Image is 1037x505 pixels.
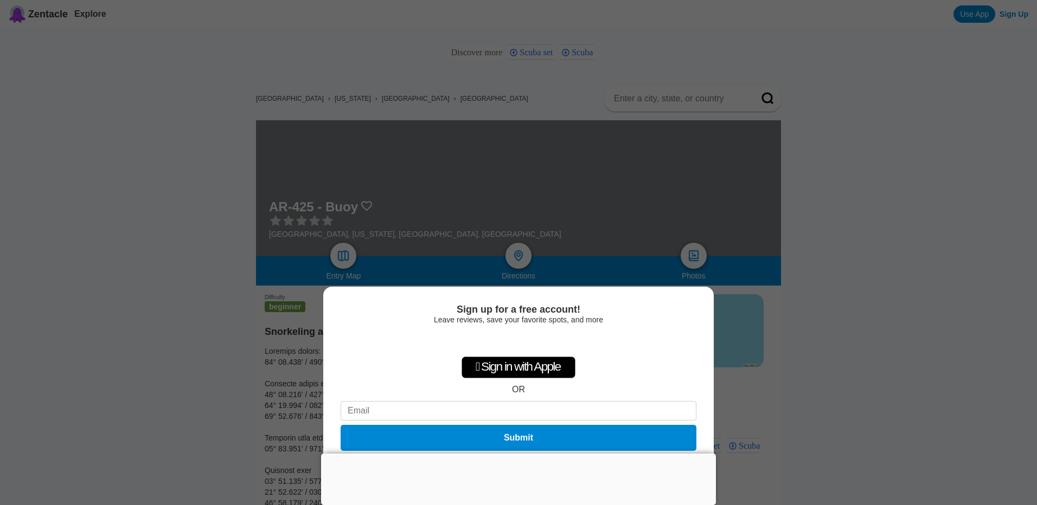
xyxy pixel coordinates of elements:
div: Leave reviews, save your favorite spots, and more [341,315,696,324]
button: Submit [341,425,696,451]
div: Sign in with Apple [462,357,575,378]
input: Email [341,401,696,420]
div: Sign up for a free account! [341,304,696,315]
iframe: Sign in with Google Button [463,329,574,353]
iframe: Advertisement [321,454,716,502]
div: OR [512,385,525,394]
